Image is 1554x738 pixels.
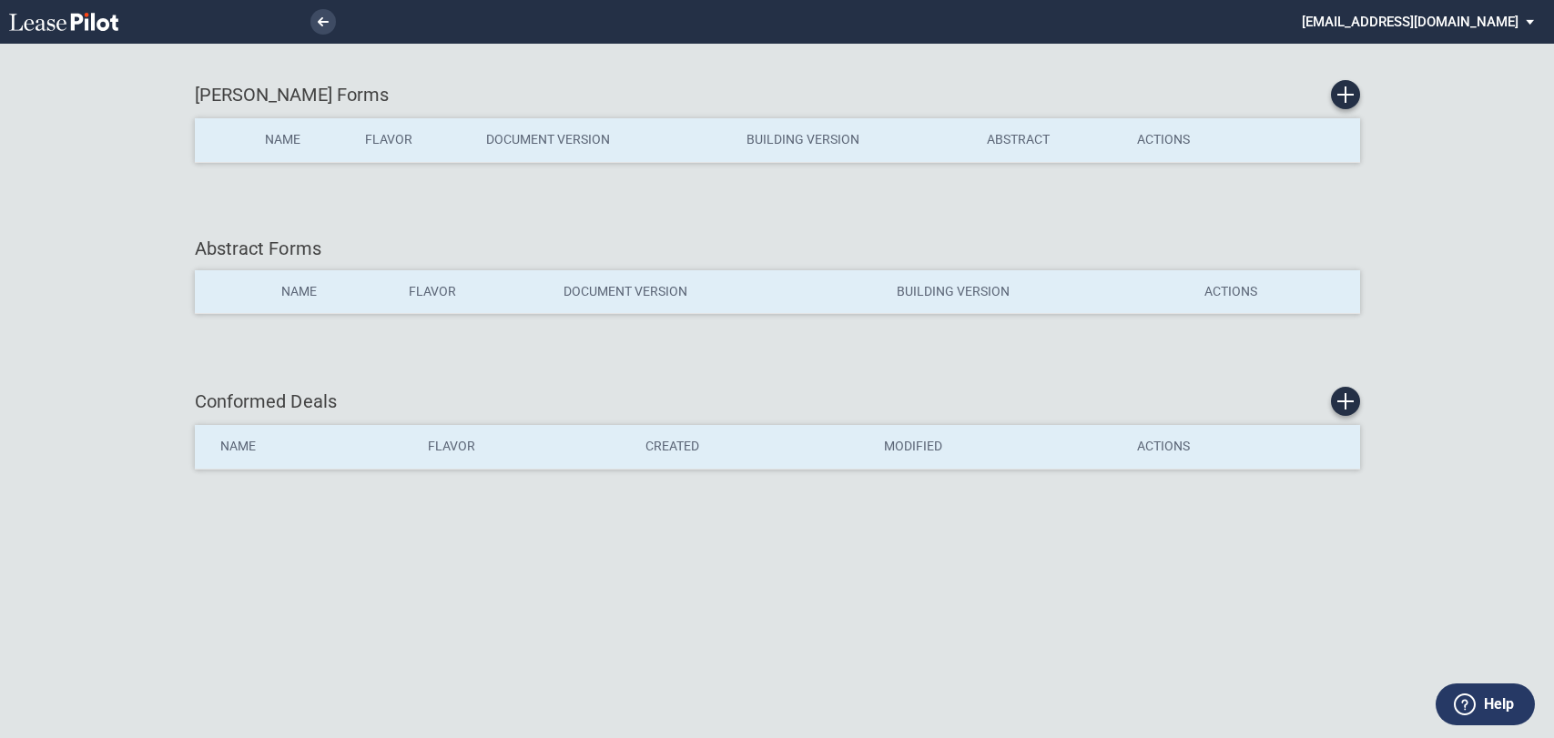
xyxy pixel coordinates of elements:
div: [PERSON_NAME] Forms [195,80,1360,109]
th: Document Version [551,270,884,314]
th: Flavor [415,425,633,469]
th: Actions [1124,118,1255,162]
div: Abstract Forms [195,236,1360,261]
th: Name [195,425,415,469]
div: Conformed Deals [195,387,1360,416]
th: Abstract [974,118,1123,162]
th: Created [633,425,871,469]
a: Create new conformed deal [1331,387,1360,416]
th: Name [252,118,351,162]
th: Document Version [473,118,734,162]
th: Building Version [734,118,974,162]
th: Actions [1192,270,1359,314]
th: Building Version [884,270,1192,314]
th: Modified [871,425,1124,469]
th: Name [269,270,396,314]
th: Actions [1124,425,1360,469]
th: Flavor [352,118,473,162]
label: Help [1484,693,1514,716]
th: Flavor [396,270,551,314]
a: Create new Form [1331,80,1360,109]
button: Help [1436,683,1535,725]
